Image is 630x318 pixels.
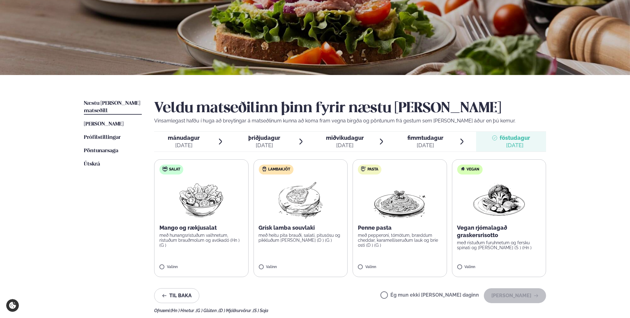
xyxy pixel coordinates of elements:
[457,240,541,250] p: með ristuðum furuhnetum og fersku spínati og [PERSON_NAME] (S ) (Hn )
[372,179,427,219] img: Spagetti.png
[154,100,546,117] h2: Veldu matseðilinn þinn fyrir næstu [PERSON_NAME]
[407,135,443,141] span: fimmtudagur
[268,167,290,172] span: Lambakjöt
[273,179,328,219] img: Lamb-Meat.png
[84,148,118,153] span: Pöntunarsaga
[407,142,443,149] div: [DATE]
[84,135,121,140] span: Prófílstillingar
[367,167,378,172] span: Pasta
[249,135,280,141] span: þriðjudagur
[361,166,366,171] img: pasta.svg
[154,117,546,125] p: Vinsamlegast hafðu í huga að breytingar á matseðlinum kunna að koma fram vegna birgða og pöntunum...
[326,142,364,149] div: [DATE]
[159,233,243,248] p: með hunangsristuðum valhnetum, ristuðum brauðmolum og avókadó (Hn ) (G )
[500,135,530,141] span: föstudagur
[84,100,142,115] a: Næstu [PERSON_NAME] matseðill
[6,299,19,312] a: Cookie settings
[259,233,343,243] p: með heitu pita brauði, salati, pitusósu og pikkluðum [PERSON_NAME] (D ) (G )
[84,134,121,141] a: Prófílstillingar
[253,308,268,313] span: (S ) Soja
[168,135,200,141] span: mánudagur
[168,142,200,149] div: [DATE]
[262,166,267,171] img: Lamb.svg
[174,179,229,219] img: Salad.png
[467,167,480,172] span: Vegan
[457,224,541,239] p: Vegan rjómalagað graskersrisotto
[460,166,465,171] img: Vegan.svg
[84,101,140,113] span: Næstu [PERSON_NAME] matseðill
[500,142,530,149] div: [DATE]
[472,179,526,219] img: Vegan.png
[484,288,546,303] button: [PERSON_NAME]
[84,121,124,128] a: [PERSON_NAME]
[163,166,167,171] img: salad.svg
[84,147,118,155] a: Pöntunarsaga
[249,142,280,149] div: [DATE]
[84,161,100,167] span: Útskrá
[171,308,196,313] span: (Hn ) Hnetur ,
[84,121,124,127] span: [PERSON_NAME]
[154,288,199,303] button: Til baka
[358,224,442,232] p: Penne pasta
[196,308,219,313] span: (G ) Glúten ,
[219,308,253,313] span: (D ) Mjólkurvörur ,
[159,224,243,232] p: Mango og rækjusalat
[358,233,442,248] p: með pepperoni, tómötum, bræddum cheddar, karamelliseruðum lauk og brie osti (D ) (G )
[84,161,100,168] a: Útskrá
[326,135,364,141] span: miðvikudagur
[259,224,343,232] p: Grísk lamba souvlaki
[169,167,180,172] span: Salat
[154,308,546,313] div: Ofnæmi:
